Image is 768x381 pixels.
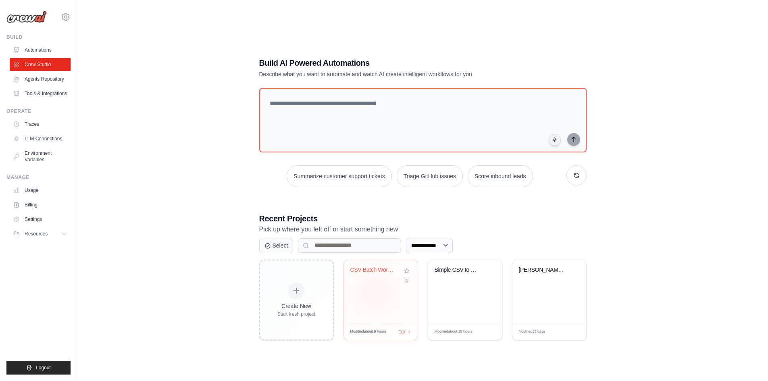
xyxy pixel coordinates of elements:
[10,198,71,211] a: Billing
[402,277,411,285] button: Delete project
[519,266,568,274] div: Jake's Executive Intelligence Hub - Real News + Agent Dashboard
[10,87,71,100] a: Tools & Integrations
[397,165,463,187] button: Triage GitHub issues
[566,165,587,185] button: Get new suggestions
[259,213,587,224] h3: Recent Projects
[6,11,47,23] img: Logo
[350,329,386,335] span: Modified about 9 hours
[435,329,472,335] span: Modified about 15 hours
[10,227,71,240] button: Resources
[259,238,293,253] button: Select
[468,165,533,187] button: Score inbound leads
[10,147,71,166] a: Environment Variables
[6,174,71,181] div: Manage
[259,224,587,235] p: Pick up where you left off or start something new
[259,57,530,69] h1: Build AI Powered Automations
[435,266,483,274] div: Simple CSV to CRM Import
[277,311,316,317] div: Start fresh project
[402,266,411,275] button: Add to favorites
[10,73,71,85] a: Agents Repository
[277,302,316,310] div: Create New
[549,134,561,146] button: Click to speak your automation idea
[567,329,574,335] span: Edit
[10,132,71,145] a: LLM Connections
[10,213,71,226] a: Settings
[6,361,71,375] button: Logout
[10,58,71,71] a: Crew Studio
[6,108,71,115] div: Operate
[483,329,489,335] span: Edit
[519,329,545,335] span: Modified 23 days
[25,231,48,237] span: Resources
[350,266,399,274] div: CSV Batch Workers Comp Lead Enrichment
[287,165,391,187] button: Summarize customer support tickets
[10,184,71,197] a: Usage
[10,44,71,56] a: Automations
[36,364,51,371] span: Logout
[10,118,71,131] a: Traces
[259,70,530,78] p: Describe what you want to automate and watch AI create intelligent workflows for you
[6,34,71,40] div: Build
[398,329,405,335] span: Edit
